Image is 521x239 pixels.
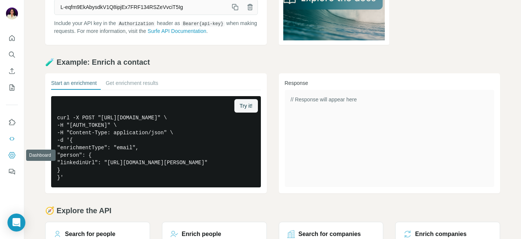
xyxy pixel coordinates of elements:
button: Use Surfe on LinkedIn [6,116,18,129]
h3: Search for companies [299,230,361,239]
button: Get enrichment results [106,79,158,90]
code: Authorization [118,21,156,27]
button: Use Surfe API [6,132,18,145]
span: // Response will appear here [291,96,357,102]
a: Surfe API Documentation [148,28,206,34]
h2: 🧭 Explore the API [45,205,500,216]
button: Enrich CSV [6,64,18,78]
pre: curl -X POST "[URL][DOMAIN_NAME]" \ -H "[AUTH_TOKEN]" \ -H "Content-Type: application/json" \ -d ... [51,96,261,187]
h2: 🧪 Example: Enrich a contact [45,57,500,67]
img: Avatar [6,7,18,19]
button: Quick start [6,31,18,45]
span: Try it! [240,102,252,110]
button: Feedback [6,165,18,178]
h3: Search for people [65,230,115,239]
p: Include your API key in the header as when making requests. For more information, visit the . [54,19,258,35]
div: Open Intercom Messenger [7,214,25,232]
h3: Enrich people [182,230,221,239]
button: Dashboard [6,148,18,162]
h3: Response [285,79,495,87]
button: My lists [6,81,18,94]
button: Start an enrichment [51,79,97,90]
span: L-eqfm9EkAbysdkV1Q8ipjEx7FRF134RSZeVvciT5Ig [54,0,228,14]
button: Search [6,48,18,61]
code: Bearer {api-key} [181,21,225,27]
h3: Enrich companies [415,230,467,239]
button: Try it! [234,99,258,113]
